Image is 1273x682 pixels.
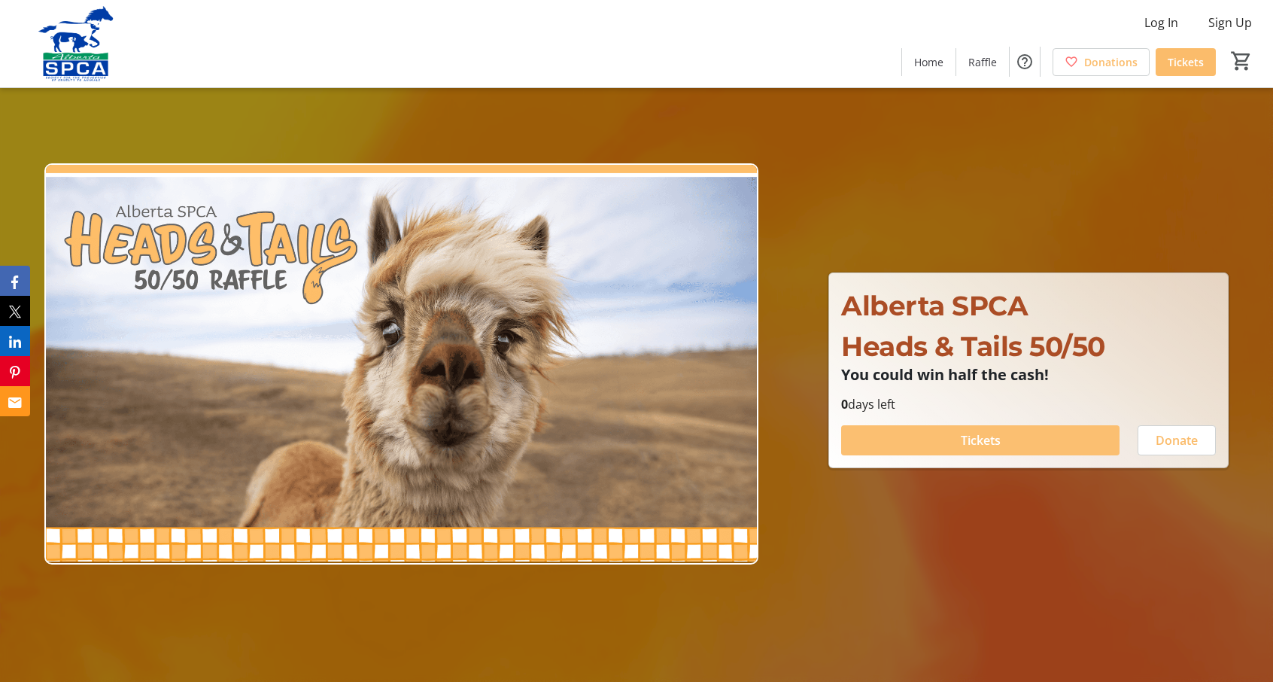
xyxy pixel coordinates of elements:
button: Tickets [841,425,1120,455]
a: Home [902,48,956,76]
span: Tickets [961,431,1001,449]
button: Help [1010,47,1040,77]
p: days left [841,395,1216,413]
a: Tickets [1156,48,1216,76]
span: Donate [1156,431,1198,449]
span: Donations [1084,54,1138,70]
span: Alberta SPCA [841,289,1028,322]
button: Sign Up [1196,11,1264,35]
img: Alberta SPCA's Logo [9,6,143,81]
span: 0 [841,396,848,413]
span: Log In [1144,14,1178,32]
span: Home [914,54,943,70]
button: Donate [1138,425,1216,455]
a: Donations [1053,48,1150,76]
span: Heads & Tails 50/50 [841,330,1105,363]
p: You could win half the cash! [841,367,1216,383]
span: Tickets [1168,54,1204,70]
button: Log In [1132,11,1190,35]
span: Sign Up [1208,14,1252,32]
a: Raffle [956,48,1009,76]
img: Campaign CTA Media Photo [44,163,758,565]
button: Cart [1228,47,1255,75]
span: Raffle [968,54,997,70]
